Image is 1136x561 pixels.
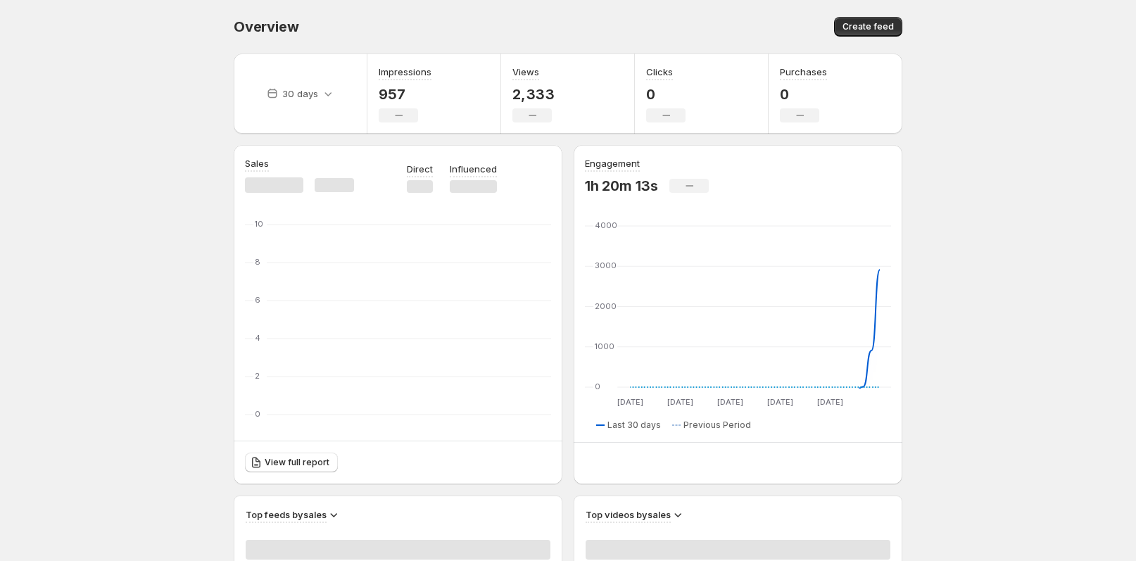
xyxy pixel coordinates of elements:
[379,86,431,103] p: 957
[683,420,751,431] span: Previous Period
[585,177,658,194] p: 1h 20m 13s
[512,86,555,103] p: 2,333
[646,65,673,79] h3: Clicks
[595,301,617,311] text: 2000
[255,409,260,419] text: 0
[817,397,843,407] text: [DATE]
[780,86,827,103] p: 0
[255,333,260,343] text: 4
[842,21,894,32] span: Create feed
[585,156,640,170] h3: Engagement
[245,453,338,472] a: View full report
[282,87,318,101] p: 30 days
[512,65,539,79] h3: Views
[407,162,433,176] p: Direct
[646,86,686,103] p: 0
[595,260,617,270] text: 3000
[255,219,263,229] text: 10
[265,457,329,468] span: View full report
[595,382,600,391] text: 0
[379,65,431,79] h3: Impressions
[717,397,743,407] text: [DATE]
[450,162,497,176] p: Influenced
[255,295,260,305] text: 6
[586,508,671,522] h3: Top videos by sales
[667,397,693,407] text: [DATE]
[245,156,269,170] h3: Sales
[234,18,298,35] span: Overview
[246,508,327,522] h3: Top feeds by sales
[617,397,643,407] text: [DATE]
[595,341,614,351] text: 1000
[255,257,260,267] text: 8
[780,65,827,79] h3: Purchases
[767,397,793,407] text: [DATE]
[607,420,661,431] span: Last 30 days
[834,17,902,37] button: Create feed
[595,220,617,230] text: 4000
[255,371,260,381] text: 2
